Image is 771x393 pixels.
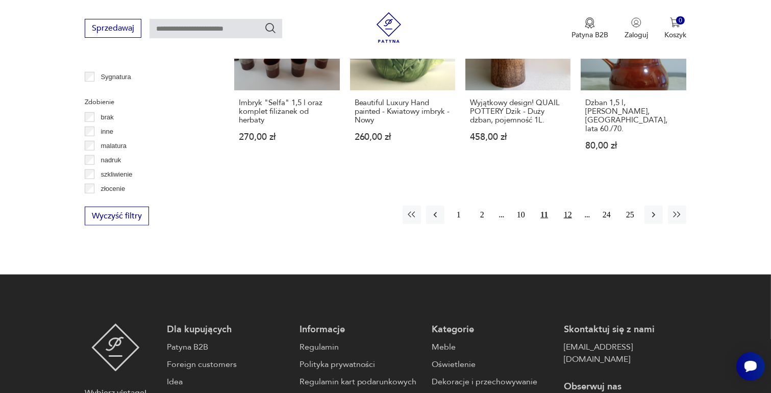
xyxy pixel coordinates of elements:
button: Patyna B2B [571,17,608,40]
h3: Beautiful Luxury Hand painted - Kwiatowy imbryk - Nowy [355,99,451,125]
a: Idea [167,376,289,388]
p: Dla kupujących [167,324,289,336]
p: nadruk [101,155,121,166]
p: Patyna B2B [571,30,608,40]
img: Ikonka użytkownika [631,17,641,28]
p: Obserwuj nas [564,381,686,393]
a: Sprzedawaj [85,26,141,33]
a: Dekoracje i przechowywanie [432,376,554,388]
iframe: Smartsupp widget button [736,352,765,381]
p: Sygnatura [101,71,131,83]
a: Polityka prywatności [300,358,421,371]
button: 1 [450,206,468,224]
img: Ikona medalu [585,17,595,29]
h3: Dzban 1,5 l, [PERSON_NAME], [GEOGRAPHIC_DATA], lata 60./70. [585,99,681,133]
p: 80,00 zł [585,141,681,150]
button: Zaloguj [625,17,648,40]
h3: Wyjątkowy design! QUAIL POTTERY Dzik - Duży dzban, pojemność 1L. [470,99,566,125]
p: 270,00 zł [239,133,335,141]
button: Wyczyść filtry [85,207,149,226]
p: szkliwienie [101,169,132,180]
p: inne [101,126,113,137]
a: Oświetlenie [432,358,554,371]
a: [EMAIL_ADDRESS][DOMAIN_NAME] [564,341,686,365]
button: Sprzedawaj [85,19,141,38]
button: 2 [473,206,491,224]
p: 458,00 zł [470,133,566,141]
button: 25 [621,206,639,224]
p: Zdobienie [85,96,210,108]
button: 12 [559,206,577,224]
p: Kategorie [432,324,554,336]
a: Meble [432,341,554,353]
button: 0Koszyk [664,17,686,40]
img: Patyna - sklep z meblami i dekoracjami vintage [374,12,404,43]
button: 11 [535,206,554,224]
p: 260,00 zł [355,133,451,141]
button: 24 [598,206,616,224]
button: Szukaj [264,22,277,34]
a: Patyna B2B [167,341,289,353]
p: malatura [101,140,127,152]
div: 0 [676,16,685,25]
a: Regulamin kart podarunkowych [300,376,421,388]
button: 10 [512,206,530,224]
img: Ikona koszyka [670,17,680,28]
a: Regulamin [300,341,421,353]
img: Patyna - sklep z meblami i dekoracjami vintage [91,324,140,372]
a: Foreign customers [167,358,289,371]
p: Informacje [300,324,421,336]
p: Skontaktuj się z nami [564,324,686,336]
p: złocenie [101,183,125,194]
p: brak [101,112,113,123]
a: Ikona medaluPatyna B2B [571,17,608,40]
p: Koszyk [664,30,686,40]
p: Zaloguj [625,30,648,40]
h3: Imbryk "Selfa" 1,5 l oraz komplet filiżanek od herbaty [239,99,335,125]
